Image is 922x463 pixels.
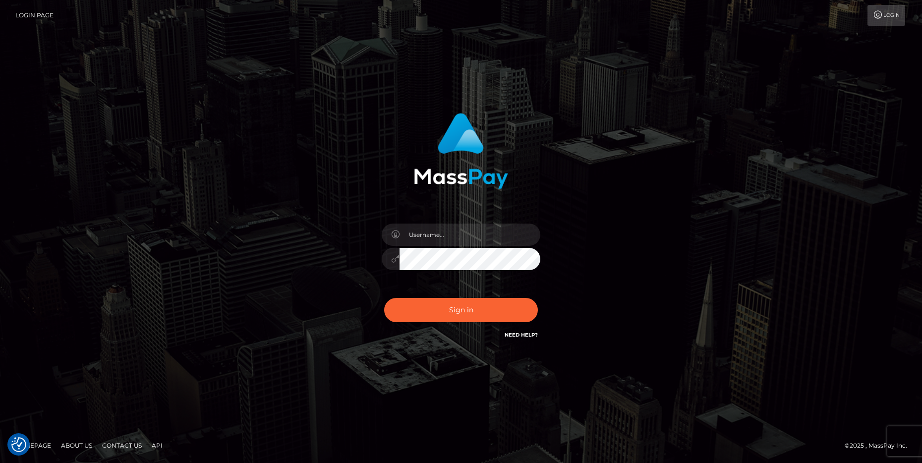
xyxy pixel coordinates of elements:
[505,332,538,338] a: Need Help?
[384,298,538,322] button: Sign in
[57,438,96,453] a: About Us
[11,438,55,453] a: Homepage
[400,224,540,246] input: Username...
[414,113,508,189] img: MassPay Login
[867,5,905,26] a: Login
[98,438,146,453] a: Contact Us
[11,437,26,452] img: Revisit consent button
[15,5,54,26] a: Login Page
[11,437,26,452] button: Consent Preferences
[148,438,167,453] a: API
[845,440,915,451] div: © 2025 , MassPay Inc.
